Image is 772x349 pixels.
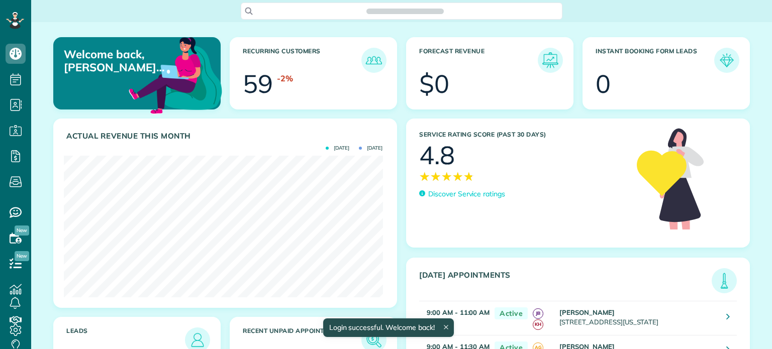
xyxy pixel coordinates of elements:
[419,71,449,96] div: $0
[428,189,505,199] p: Discover Service ratings
[463,168,474,185] span: ★
[419,48,538,73] h3: Forecast Revenue
[66,132,387,141] h3: Actual Revenue this month
[277,73,293,84] div: -2%
[376,6,433,16] span: Search ZenMaid…
[359,146,382,151] span: [DATE]
[15,225,29,236] span: New
[559,308,615,316] strong: [PERSON_NAME]
[364,50,384,70] img: icon_recurring_customers-cf858462ba22bcd05b5a5880d41d6543d210077de5bb9ebc9590e49fd87d84ed.png
[714,271,734,291] img: icon_todays_appointments-901f7ab196bb0bea1936b74009e4eb5ffbc2d2711fa7634e0d609ed5ef32b18b.png
[540,50,560,70] img: icon_forecast_revenue-8c13a41c7ed35a8dcfafea3cbb826a0462acb37728057bba2d056411b612bbbe.png
[533,308,543,319] span: JB
[441,168,452,185] span: ★
[596,48,714,73] h3: Instant Booking Form Leads
[533,319,543,330] span: KH
[430,168,441,185] span: ★
[452,168,463,185] span: ★
[419,189,505,199] a: Discover Service ratings
[64,48,166,74] p: Welcome back, [PERSON_NAME] & [PERSON_NAME]!
[427,308,490,316] strong: 9:00 AM - 11:00 AM
[15,251,29,261] span: New
[326,146,349,151] span: [DATE]
[596,71,611,96] div: 0
[419,168,430,185] span: ★
[243,71,273,96] div: 59
[717,50,737,70] img: icon_form_leads-04211a6a04a5b2264e4ee56bc0799ec3eb69b7e499cbb523a139df1d13a81ae0.png
[419,131,627,138] h3: Service Rating score (past 30 days)
[419,143,455,168] div: 4.8
[243,48,361,73] h3: Recurring Customers
[127,26,224,123] img: dashboard_welcome-42a62b7d889689a78055ac9021e634bf52bae3f8056760290aed330b23ab8690.png
[419,271,712,293] h3: [DATE] Appointments
[323,318,453,337] div: Login successful. Welcome back!
[419,301,490,335] td: 2h
[557,301,719,335] td: [STREET_ADDRESS][US_STATE]
[495,307,528,320] span: Active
